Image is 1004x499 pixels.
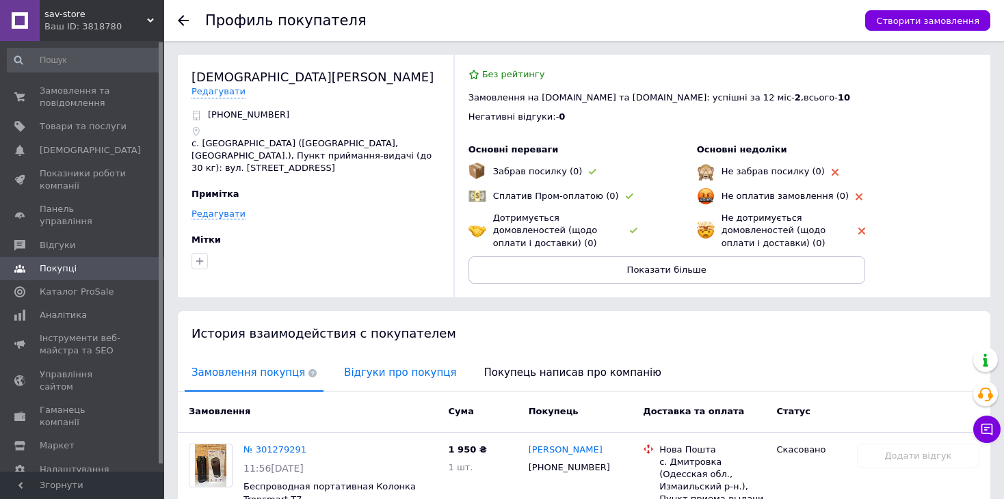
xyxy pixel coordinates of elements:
span: Налаштування [40,463,109,476]
img: emoji [697,163,715,180]
div: Скасовано [776,444,845,456]
span: Замовлення покупця [185,355,323,390]
span: Каталог ProSale [40,286,114,298]
a: Редагувати [191,208,246,219]
span: Гаманець компанії [40,404,127,429]
span: Показники роботи компанії [40,167,127,192]
span: Сплатив Пром-оплатою (0) [493,191,619,201]
span: Не дотримується домовленостей (щодо оплати і доставки) (0) [722,213,826,247]
img: rating-tag-type [589,169,596,175]
span: Відгуки [40,239,75,252]
img: rating-tag-type [832,169,838,176]
span: Основні недоліки [697,144,787,154]
span: Аналітика [40,309,87,321]
a: № 301279291 [243,444,306,455]
span: Не оплатив замовлення (0) [722,191,849,201]
span: Покупець написав про компанію [477,355,668,390]
span: 1 шт. [449,462,473,472]
div: Ваш ID: 3818780 [44,21,164,33]
div: [PHONE_NUMBER] [526,459,613,476]
span: Статус [776,406,810,416]
img: emoji [468,187,486,205]
a: Фото товару [189,444,233,487]
span: Дотримується домовленостей (щодо оплати і доставки) (0) [493,213,598,247]
p: с. [GEOGRAPHIC_DATA] ([GEOGRAPHIC_DATA], [GEOGRAPHIC_DATA].), Пункт приймання-видачі (до 30 кг): ... [191,137,440,175]
span: Показати більше [627,265,706,275]
span: Негативні відгуки: - [468,111,559,122]
span: Панель управління [40,203,127,228]
span: Примітка [191,189,239,199]
span: [DEMOGRAPHIC_DATA] [40,144,141,157]
span: 0 [559,111,565,122]
img: rating-tag-type [626,193,633,200]
button: Показати більше [468,256,865,284]
span: Замовлення та повідомлення [40,85,127,109]
span: Створити замовлення [876,16,979,26]
span: Забрав посилку (0) [493,166,583,176]
img: emoji [468,221,486,239]
span: Замовлення [189,406,250,416]
button: Створити замовлення [865,10,990,31]
span: sav-store [44,8,147,21]
span: Відгуки про покупця [337,355,463,390]
img: Фото товару [195,444,227,487]
div: Нова Пошта [659,444,765,456]
span: Покупці [40,262,77,275]
span: 11:56[DATE] [243,463,304,474]
img: rating-tag-type [858,228,865,234]
a: [PERSON_NAME] [529,444,603,457]
p: [PHONE_NUMBER] [208,109,289,121]
span: 1 950 ₴ [449,444,487,455]
img: rating-tag-type [630,228,637,234]
span: История взаимодействия с покупателем [191,326,456,340]
span: Покупець [529,406,579,416]
span: Без рейтингу [482,69,545,79]
span: 2 [795,92,801,103]
span: Маркет [40,440,75,452]
span: Інструменти веб-майстра та SEO [40,332,127,357]
img: emoji [697,221,715,239]
button: Чат з покупцем [973,416,1001,443]
a: Редагувати [191,85,246,98]
span: Замовлення на [DOMAIN_NAME] та [DOMAIN_NAME]: успішні за 12 міс - , всього - [468,92,850,103]
img: emoji [468,163,485,179]
span: Основні переваги [468,144,559,154]
span: Не забрав посилку (0) [722,166,825,176]
input: Пошук [7,48,161,72]
h1: Профиль покупателя [205,12,367,29]
span: Управління сайтом [40,368,127,393]
img: emoji [697,187,715,205]
div: [DEMOGRAPHIC_DATA][PERSON_NAME] [191,68,434,85]
div: Повернутися назад [178,15,189,26]
span: Товари та послуги [40,120,127,133]
span: Доставка та оплата [643,406,744,416]
span: 10 [838,92,850,103]
span: Cума [449,406,474,416]
span: Мітки [191,234,221,245]
img: rating-tag-type [856,193,862,200]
